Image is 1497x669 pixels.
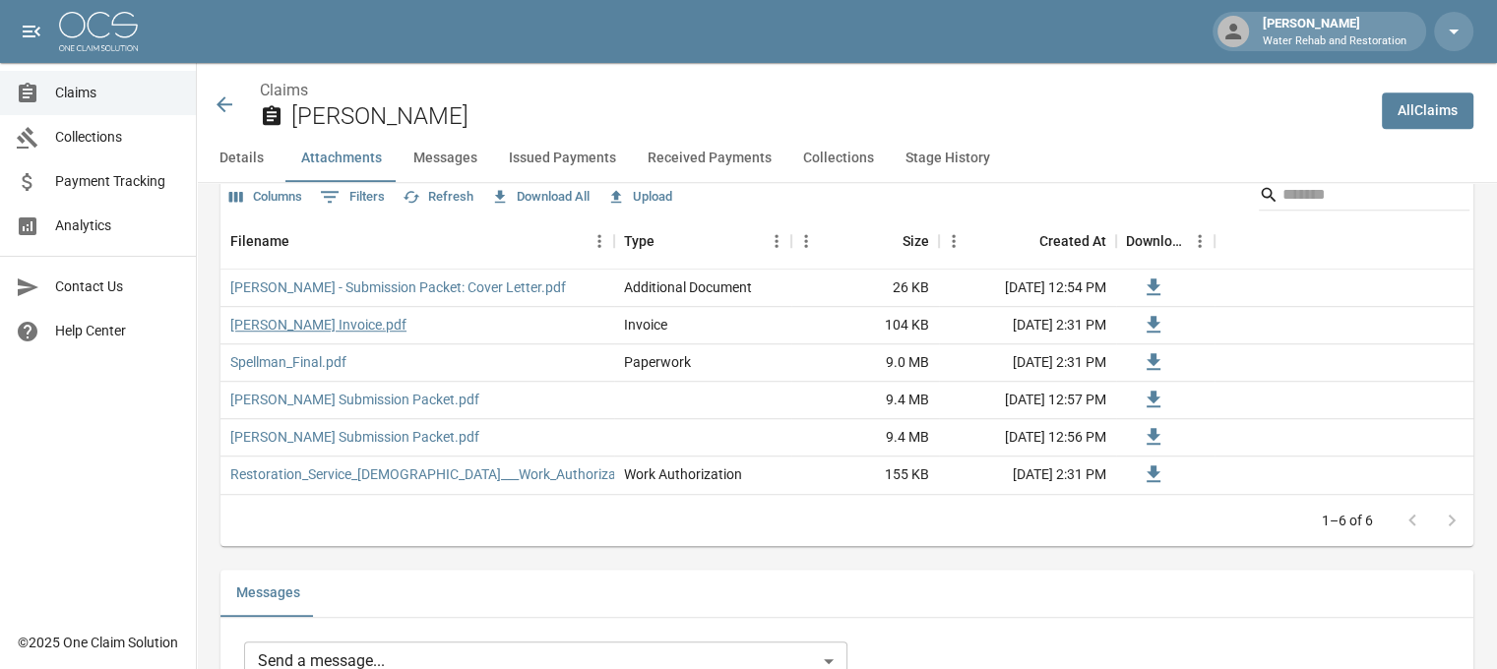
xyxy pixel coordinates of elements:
[787,135,890,182] button: Collections
[1126,213,1185,269] div: Download
[762,226,791,256] button: Menu
[220,213,614,269] div: Filename
[624,315,667,334] div: Invoice
[197,135,1497,182] div: anchor tabs
[260,81,308,99] a: Claims
[791,382,939,419] div: 9.4 MB
[791,307,939,344] div: 104 KB
[1039,213,1106,269] div: Created At
[220,570,316,617] button: Messages
[230,427,479,447] a: [PERSON_NAME] Submission Packet.pdf
[1322,511,1373,530] p: 1–6 of 6
[939,226,968,256] button: Menu
[224,182,307,213] button: Select columns
[1263,33,1406,50] p: Water Rehab and Restoration
[791,226,821,256] button: Menu
[624,352,691,372] div: Paperwork
[285,135,398,182] button: Attachments
[791,456,939,494] div: 155 KB
[939,307,1116,344] div: [DATE] 2:31 PM
[939,456,1116,494] div: [DATE] 2:31 PM
[230,464,832,484] a: Restoration_Service_[DEMOGRAPHIC_DATA]___Work_Authorization_-_Matt_Spellman_-_MIT (2).pdf
[1185,226,1215,256] button: Menu
[1382,92,1473,129] a: AllClaims
[55,215,180,236] span: Analytics
[55,83,180,103] span: Claims
[398,182,478,213] button: Refresh
[315,181,390,213] button: Show filters
[602,182,677,213] button: Upload
[398,135,493,182] button: Messages
[632,135,787,182] button: Received Payments
[585,226,614,256] button: Menu
[791,419,939,456] div: 9.4 MB
[614,213,791,269] div: Type
[486,182,594,213] button: Download All
[493,135,632,182] button: Issued Payments
[12,12,51,51] button: open drawer
[59,12,138,51] img: ocs-logo-white-transparent.png
[1259,179,1469,214] div: Search
[230,352,346,372] a: Spellman_Final.pdf
[230,390,479,409] a: [PERSON_NAME] Submission Packet.pdf
[939,213,1116,269] div: Created At
[230,213,289,269] div: Filename
[624,277,752,297] div: Additional Document
[939,419,1116,456] div: [DATE] 12:56 PM
[791,213,939,269] div: Size
[890,135,1006,182] button: Stage History
[903,213,929,269] div: Size
[939,344,1116,382] div: [DATE] 2:31 PM
[939,382,1116,419] div: [DATE] 12:57 PM
[939,270,1116,307] div: [DATE] 12:54 PM
[791,270,939,307] div: 26 KB
[291,102,1366,131] h2: [PERSON_NAME]
[18,633,178,652] div: © 2025 One Claim Solution
[230,315,406,334] a: [PERSON_NAME] Invoice.pdf
[55,321,180,341] span: Help Center
[55,171,180,192] span: Payment Tracking
[624,464,742,484] div: Work Authorization
[197,135,285,182] button: Details
[230,277,566,297] a: [PERSON_NAME] - Submission Packet: Cover Letter.pdf
[260,79,1366,102] nav: breadcrumb
[1116,213,1215,269] div: Download
[55,276,180,297] span: Contact Us
[220,570,1473,617] div: related-list tabs
[624,213,655,269] div: Type
[1255,14,1414,49] div: [PERSON_NAME]
[55,127,180,148] span: Collections
[791,344,939,382] div: 9.0 MB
